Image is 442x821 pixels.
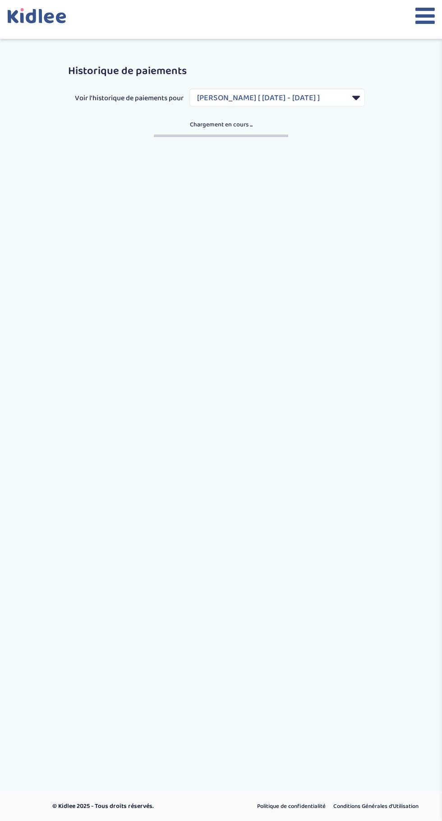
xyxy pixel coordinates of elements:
[68,65,374,77] h3: Historique de paiements
[52,802,227,811] p: © Kidlee 2025 - Tous droits réservés.
[330,801,422,812] a: Conditions Générales d’Utilisation
[254,801,329,812] a: Politique de confidentialité
[75,93,184,104] span: Voir l'historique de paiements pour
[75,120,367,130] span: Chargement en cours ...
